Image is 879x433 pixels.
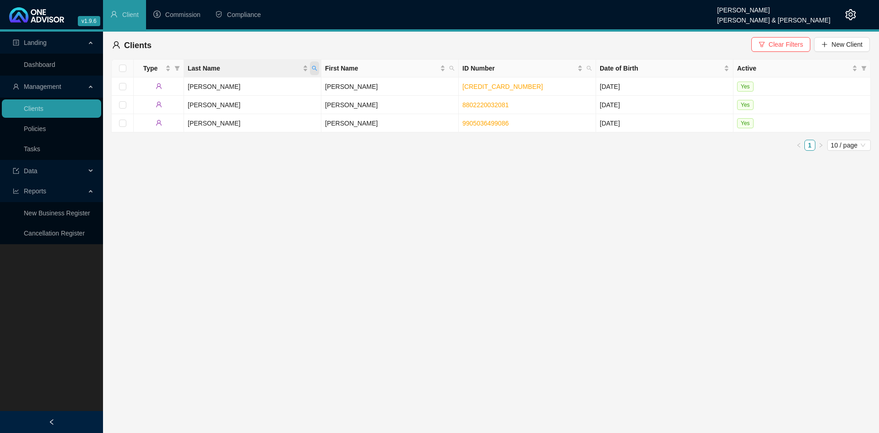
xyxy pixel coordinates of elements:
span: user [156,101,162,108]
td: [PERSON_NAME] [184,114,321,132]
span: Reports [24,187,46,195]
span: user [112,41,120,49]
span: Management [24,83,61,90]
td: [DATE] [596,77,733,96]
a: New Business Register [24,209,90,217]
span: search [447,61,456,75]
span: Type [137,63,163,73]
span: left [796,143,802,148]
span: plus [821,41,828,48]
span: import [13,168,19,174]
th: ID Number [459,60,596,77]
td: [PERSON_NAME] [184,96,321,114]
span: Clients [124,41,152,50]
td: [PERSON_NAME] [321,114,459,132]
div: Page Size [827,140,871,151]
td: [DATE] [596,114,733,132]
span: search [310,61,319,75]
a: [CREDIT_CARD_NUMBER] [462,83,543,90]
span: user [110,11,118,18]
span: filter [173,61,182,75]
span: right [818,143,824,148]
span: line-chart [13,188,19,194]
a: Dashboard [24,61,55,68]
span: Yes [737,82,754,92]
button: right [815,140,826,151]
span: filter [859,61,868,75]
span: search [585,61,594,75]
span: Landing [24,39,47,46]
td: [PERSON_NAME] [184,77,321,96]
a: Tasks [24,145,40,153]
li: Previous Page [793,140,804,151]
span: Data [24,167,38,175]
span: Active [737,63,850,73]
span: v1.9.6 [78,16,100,26]
div: [PERSON_NAME] [717,2,830,12]
div: [PERSON_NAME] & [PERSON_NAME] [717,12,830,22]
span: setting [845,9,856,20]
th: First Name [321,60,459,77]
span: Date of Birth [600,63,722,73]
span: Client [122,11,139,18]
span: filter [861,66,867,71]
td: [DATE] [596,96,733,114]
span: Yes [737,118,754,128]
span: user [156,120,162,126]
li: Next Page [815,140,826,151]
a: Clients [24,105,43,112]
span: First Name [325,63,438,73]
td: [PERSON_NAME] [321,96,459,114]
span: filter [759,41,765,48]
span: search [312,66,317,71]
span: Commission [165,11,201,18]
span: profile [13,39,19,46]
span: user [156,83,162,89]
a: 1 [805,140,815,150]
a: Cancellation Register [24,230,85,237]
span: safety [215,11,222,18]
span: filter [174,66,180,71]
th: Type [134,60,184,77]
button: left [793,140,804,151]
a: 9905036499086 [462,120,509,127]
span: user [13,83,19,90]
th: Active [733,60,871,77]
span: search [449,66,455,71]
li: 1 [804,140,815,151]
span: Clear Filters [769,39,803,49]
span: left [49,419,55,425]
span: Compliance [227,11,261,18]
button: Clear Filters [751,37,810,52]
span: search [586,66,592,71]
button: New Client [814,37,870,52]
a: 8802220032081 [462,101,509,109]
td: [PERSON_NAME] [321,77,459,96]
span: ID Number [462,63,575,73]
span: 10 / page [831,140,867,150]
span: Last Name [188,63,301,73]
th: Date of Birth [596,60,733,77]
a: Policies [24,125,46,132]
img: 2df55531c6924b55f21c4cf5d4484680-logo-light.svg [9,7,64,22]
span: dollar [153,11,161,18]
span: New Client [831,39,863,49]
span: Yes [737,100,754,110]
th: Last Name [184,60,321,77]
